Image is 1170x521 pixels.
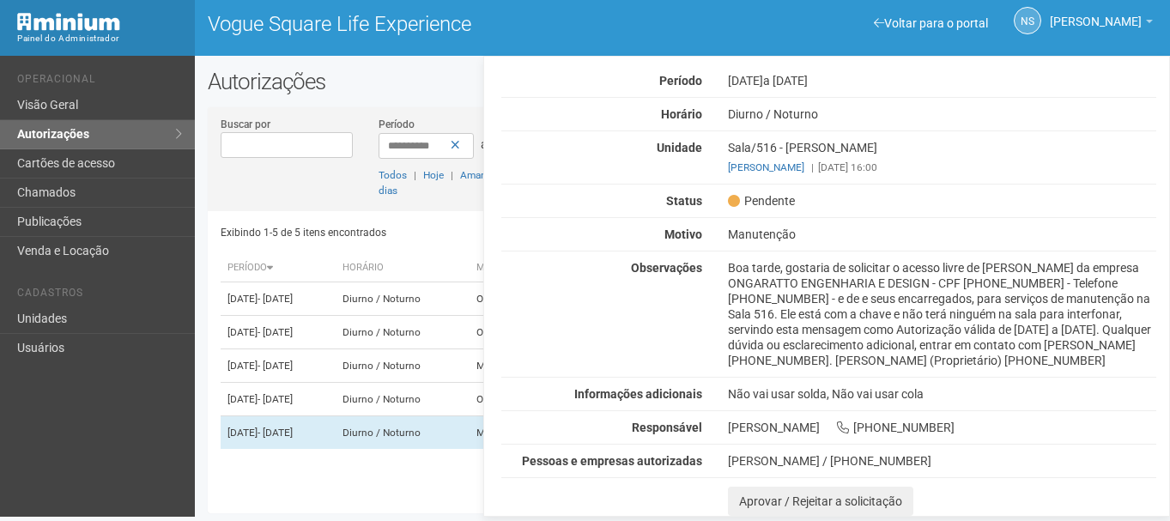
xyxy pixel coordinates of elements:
[631,261,702,275] strong: Observações
[221,416,336,450] td: [DATE]
[221,117,270,132] label: Buscar por
[460,169,498,181] a: Amanhã
[728,161,804,173] a: [PERSON_NAME]
[811,161,814,173] span: |
[17,31,182,46] div: Painel do Administrador
[414,169,416,181] span: |
[659,74,702,88] strong: Período
[715,420,1169,435] div: [PERSON_NAME] [PHONE_NUMBER]
[728,487,913,516] button: Aprovar / Rejeitar a solicitação
[632,421,702,434] strong: Responsável
[470,316,572,349] td: Obra
[336,416,470,450] td: Diurno / Noturno
[715,386,1169,402] div: Não vai usar solda, Não vai usar cola
[470,282,572,316] td: Outros
[258,427,293,439] span: - [DATE]
[336,282,470,316] td: Diurno / Noturno
[258,326,293,338] span: - [DATE]
[657,141,702,154] strong: Unidade
[451,169,453,181] span: |
[208,69,1157,94] h2: Autorizações
[715,227,1169,242] div: Manutenção
[336,316,470,349] td: Diurno / Noturno
[221,282,336,316] td: [DATE]
[221,316,336,349] td: [DATE]
[17,13,120,31] img: Minium
[715,73,1169,88] div: [DATE]
[336,254,470,282] th: Horário
[470,349,572,383] td: Manutenção
[728,193,795,209] span: Pendente
[666,194,702,208] strong: Status
[423,169,444,181] a: Hoje
[874,16,988,30] a: Voltar para o portal
[221,383,336,416] td: [DATE]
[258,393,293,405] span: - [DATE]
[379,117,415,132] label: Período
[336,383,470,416] td: Diurno / Noturno
[763,74,808,88] span: a [DATE]
[258,293,293,305] span: - [DATE]
[336,349,470,383] td: Diurno / Noturno
[715,260,1169,368] div: Boa tarde, gostaria de solicitar o acesso livre de [PERSON_NAME] da empresa ONGARATTO ENGENHARIA ...
[715,140,1169,175] div: Sala/516 - [PERSON_NAME]
[664,227,702,241] strong: Motivo
[470,383,572,416] td: Obra
[574,387,702,401] strong: Informações adicionais
[208,13,670,35] h1: Vogue Square Life Experience
[522,454,702,468] strong: Pessoas e empresas autorizadas
[661,107,702,121] strong: Horário
[221,220,676,245] div: Exibindo 1-5 de 5 itens encontrados
[715,106,1169,122] div: Diurno / Noturno
[1014,7,1041,34] a: NS
[258,360,293,372] span: - [DATE]
[379,169,407,181] a: Todos
[728,453,1156,469] div: [PERSON_NAME] / [PHONE_NUMBER]
[728,160,1156,175] div: [DATE] 16:00
[470,416,572,450] td: Manutenção
[470,254,572,282] th: Motivo
[221,349,336,383] td: [DATE]
[17,73,182,91] li: Operacional
[481,137,488,151] span: a
[17,287,182,305] li: Cadastros
[221,254,336,282] th: Período
[1050,17,1153,31] a: [PERSON_NAME]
